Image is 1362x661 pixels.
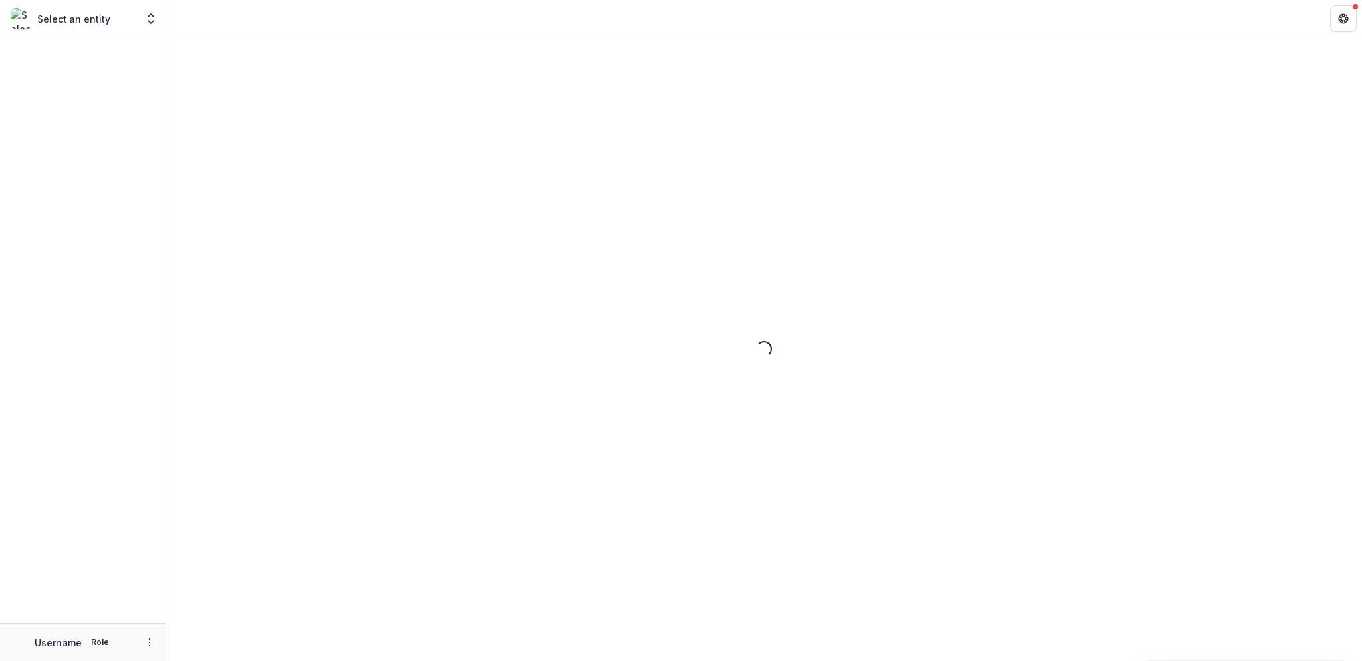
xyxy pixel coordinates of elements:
[35,636,82,650] p: Username
[37,12,110,26] p: Select an entity
[142,634,158,650] button: More
[1330,5,1357,32] button: Get Help
[11,8,32,29] img: Select an entity
[87,636,113,648] p: Role
[142,5,160,32] button: Open entity switcher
